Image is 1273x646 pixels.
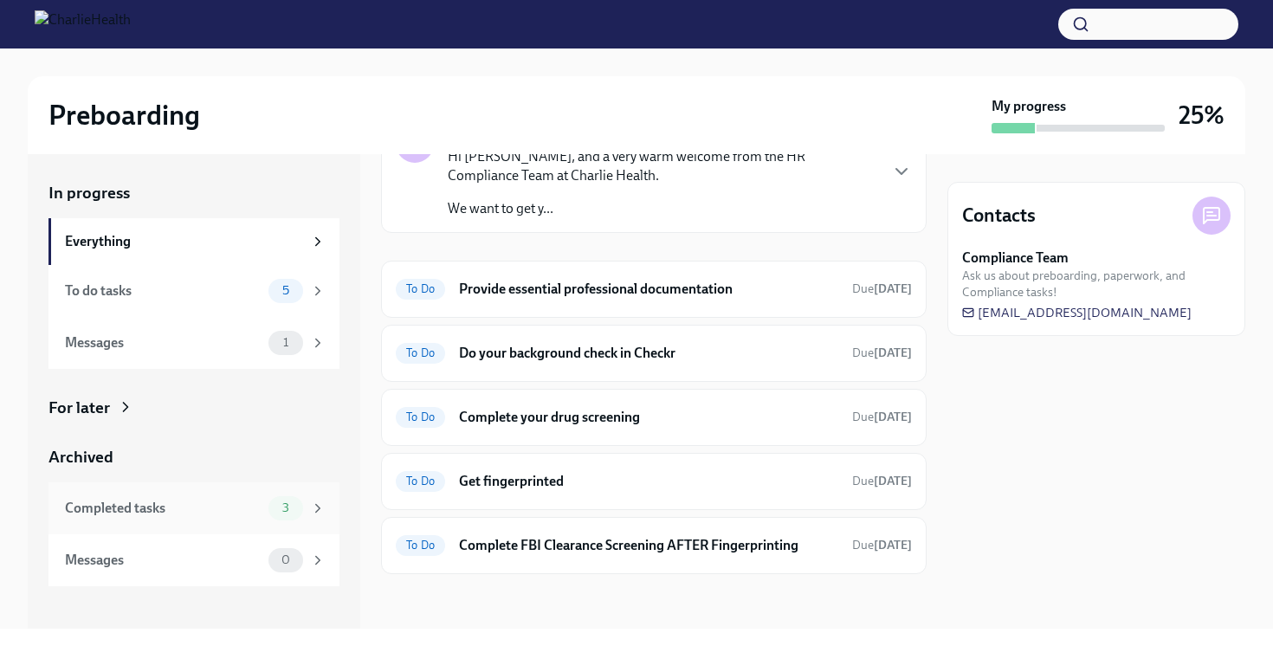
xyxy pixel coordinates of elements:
div: Everything [65,232,303,251]
span: August 18th, 2025 08:00 [852,345,912,361]
strong: Compliance Team [962,249,1069,268]
h6: Provide essential professional documentation [459,280,838,299]
div: Completed tasks [65,499,262,518]
div: For later [48,397,110,419]
a: Everything [48,218,339,265]
h4: Contacts [962,203,1036,229]
span: 3 [272,501,300,514]
img: CharlieHealth [35,10,131,38]
span: 0 [271,553,300,566]
strong: [DATE] [874,538,912,552]
a: To do tasks5 [48,265,339,317]
div: Messages [65,551,262,570]
a: To DoComplete FBI Clearance Screening AFTER FingerprintingDue[DATE] [396,532,912,559]
h6: Complete your drug screening [459,408,838,427]
span: August 22nd, 2025 08:00 [852,409,912,425]
span: Due [852,538,912,552]
span: Due [852,281,912,296]
span: To Do [396,282,445,295]
span: To Do [396,346,445,359]
h6: Get fingerprinted [459,472,838,491]
span: To Do [396,475,445,488]
a: Completed tasks3 [48,482,339,534]
span: To Do [396,539,445,552]
span: Due [852,474,912,488]
span: To Do [396,410,445,423]
a: Archived [48,446,339,468]
a: To DoProvide essential professional documentationDue[DATE] [396,275,912,303]
h3: 25% [1179,100,1225,131]
strong: [DATE] [874,346,912,360]
p: We want to get y... [448,199,877,218]
span: August 21st, 2025 08:00 [852,281,912,297]
strong: My progress [992,97,1066,116]
span: August 22nd, 2025 08:00 [852,473,912,489]
span: Due [852,346,912,360]
strong: [DATE] [874,474,912,488]
span: 5 [272,284,300,297]
span: Ask us about preboarding, paperwork, and Compliance tasks! [962,268,1231,300]
a: In progress [48,182,339,204]
a: For later [48,397,339,419]
strong: [DATE] [874,410,912,424]
span: 1 [273,336,299,349]
span: Due [852,410,912,424]
span: August 25th, 2025 08:00 [852,537,912,553]
a: Messages1 [48,317,339,369]
a: Messages0 [48,534,339,586]
a: To DoDo your background check in CheckrDue[DATE] [396,339,912,367]
strong: [DATE] [874,281,912,296]
h6: Complete FBI Clearance Screening AFTER Fingerprinting [459,536,838,555]
a: To DoGet fingerprintedDue[DATE] [396,468,912,495]
div: To do tasks [65,281,262,300]
div: Messages [65,333,262,352]
a: To DoComplete your drug screeningDue[DATE] [396,404,912,431]
h6: Do your background check in Checkr [459,344,838,363]
p: Hi [PERSON_NAME], and a very warm welcome from the HR Compliance Team at Charlie Health. [448,147,877,185]
a: [EMAIL_ADDRESS][DOMAIN_NAME] [962,304,1192,321]
h2: Preboarding [48,98,200,132]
